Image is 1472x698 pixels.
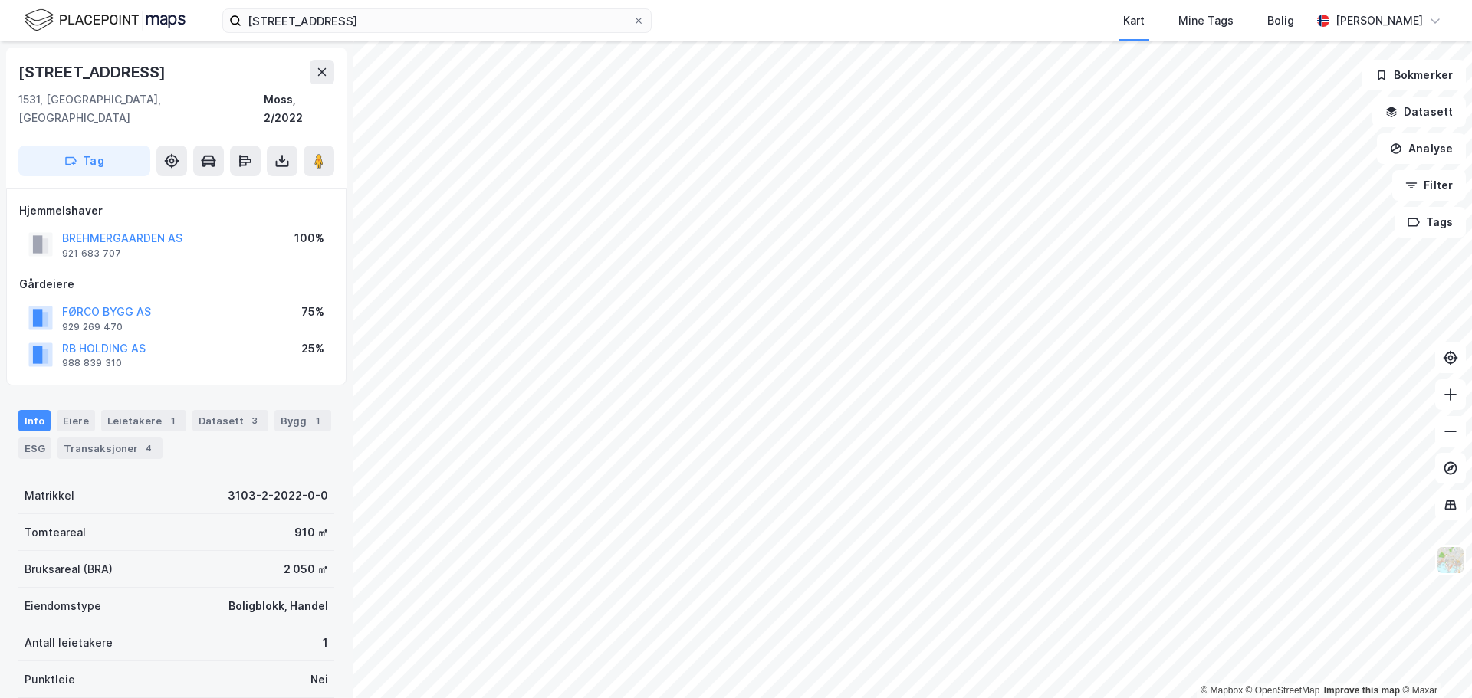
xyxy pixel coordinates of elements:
[323,634,328,652] div: 1
[18,60,169,84] div: [STREET_ADDRESS]
[192,410,268,431] div: Datasett
[1436,546,1465,575] img: Z
[19,202,333,220] div: Hjemmelshaver
[247,413,262,428] div: 3
[18,146,150,176] button: Tag
[1178,11,1234,30] div: Mine Tags
[1246,685,1320,696] a: OpenStreetMap
[1324,685,1400,696] a: Improve this map
[25,634,113,652] div: Antall leietakere
[25,487,74,505] div: Matrikkel
[1377,133,1466,164] button: Analyse
[18,410,51,431] div: Info
[19,275,333,293] div: Gårdeiere
[284,560,328,578] div: 2 050 ㎡
[242,9,632,32] input: Søk på adresse, matrikkel, gårdeiere, leietakere eller personer
[25,560,113,578] div: Bruksareal (BRA)
[301,303,324,321] div: 75%
[62,357,122,369] div: 988 839 310
[18,90,264,127] div: 1531, [GEOGRAPHIC_DATA], [GEOGRAPHIC_DATA]
[1372,97,1466,127] button: Datasett
[301,339,324,358] div: 25%
[25,7,186,34] img: logo.f888ab2527a4732fd821a326f86c7f29.svg
[1201,685,1243,696] a: Mapbox
[1362,60,1466,90] button: Bokmerker
[141,441,156,456] div: 4
[1395,624,1472,698] iframe: Chat Widget
[25,597,101,615] div: Eiendomstype
[1392,170,1466,201] button: Filter
[294,523,328,542] div: 910 ㎡
[62,247,121,260] div: 921 683 707
[228,597,328,615] div: Boligblokk, Handel
[25,523,86,542] div: Tomteareal
[310,670,328,689] div: Nei
[264,90,334,127] div: Moss, 2/2022
[18,437,51,459] div: ESG
[25,670,75,689] div: Punktleie
[165,413,180,428] div: 1
[62,321,123,333] div: 929 269 470
[274,410,331,431] div: Bygg
[228,487,328,505] div: 3103-2-2022-0-0
[1395,624,1472,698] div: Kontrollprogram for chat
[1336,11,1423,30] div: [PERSON_NAME]
[294,229,324,247] div: 100%
[1123,11,1145,30] div: Kart
[1267,11,1294,30] div: Bolig
[101,410,186,431] div: Leietakere
[1395,207,1466,238] button: Tags
[57,410,95,431] div: Eiere
[310,413,325,428] div: 1
[58,437,163,459] div: Transaksjoner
